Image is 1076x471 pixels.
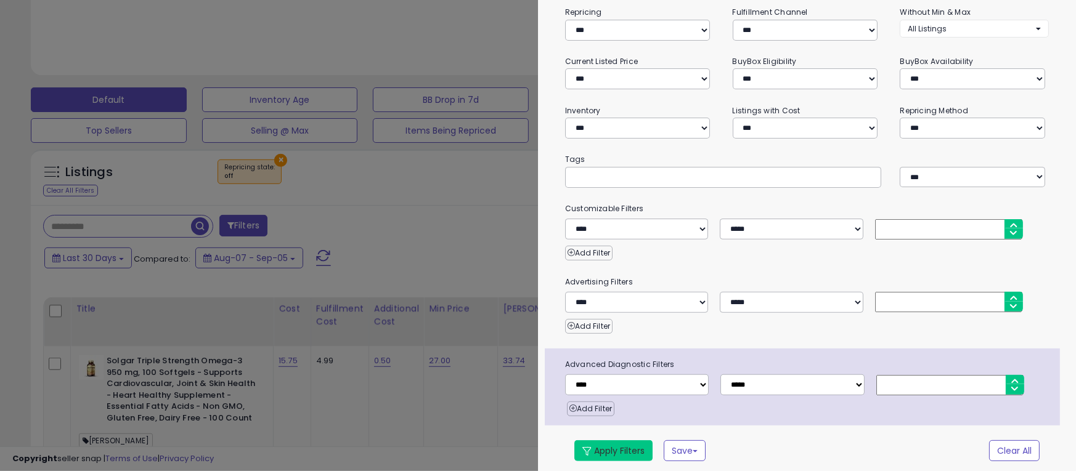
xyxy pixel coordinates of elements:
[733,56,797,66] small: BuyBox Eligibility
[556,202,1059,215] small: Customizable Filters
[556,358,1061,371] span: Advanced Diagnostic Filters
[565,319,613,334] button: Add Filter
[664,440,706,461] button: Save
[900,7,971,17] small: Without Min & Max
[900,20,1049,38] button: All Listings
[565,246,613,260] button: Add Filter
[900,105,968,116] small: Repricing Method
[900,56,973,66] small: BuyBox Availability
[556,275,1059,289] small: Advertising Filters
[908,23,947,34] span: All Listings
[565,105,601,116] small: Inventory
[733,7,808,17] small: Fulfillment Channel
[574,440,653,461] button: Apply Filters
[989,440,1040,461] button: Clear All
[733,105,801,116] small: Listings with Cost
[565,56,638,66] small: Current Listed Price
[556,153,1059,166] small: Tags
[567,401,614,416] button: Add Filter
[565,7,602,17] small: Repricing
